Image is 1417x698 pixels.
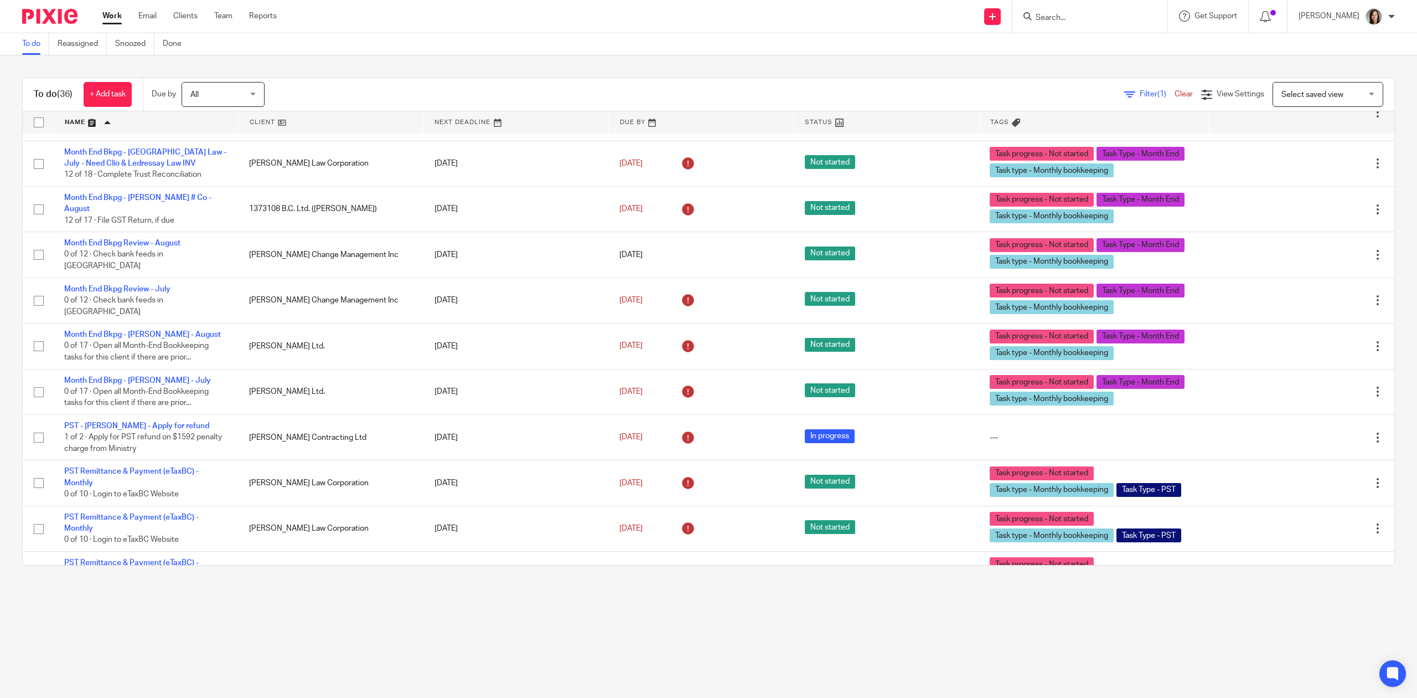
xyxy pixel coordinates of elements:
[990,432,1198,443] div: ---
[990,346,1114,360] span: Task type - Monthly bookkeeping
[64,422,209,430] a: PST - [PERSON_NAME] - Apply for refund
[990,255,1114,269] span: Task type - Monthly bookkeeping
[619,388,643,396] span: [DATE]
[423,369,608,414] td: [DATE]
[423,415,608,460] td: [DATE]
[1097,330,1185,343] span: Task Type - Month End
[238,232,423,278] td: [PERSON_NAME] Change Management Inc
[1097,238,1185,252] span: Task Type - Month End
[58,33,107,55] a: Reassigned
[1097,375,1185,389] span: Task Type - Month End
[1140,90,1175,98] span: Filter
[64,217,174,224] span: 12 of 17 · File GST Return, if due
[1281,91,1343,99] span: Select saved view
[64,296,163,316] span: 0 of 12 · Check bank feeds in [GEOGRAPHIC_DATA]
[619,160,643,167] span: [DATE]
[990,483,1114,497] span: Task type - Monthly bookkeeping
[805,155,855,169] span: Not started
[238,415,423,460] td: [PERSON_NAME] Contracting Ltd
[805,383,855,397] span: Not started
[423,232,608,278] td: [DATE]
[805,247,855,260] span: Not started
[64,239,180,247] a: Month End Bkpg Review - August
[173,11,198,22] a: Clients
[1035,13,1134,23] input: Search
[238,551,423,597] td: [PERSON_NAME] Island Sea Kayaking Inc.
[1194,12,1237,20] span: Get Support
[805,201,855,215] span: Not started
[990,300,1114,314] span: Task type - Monthly bookkeeping
[423,506,608,551] td: [DATE]
[619,525,643,532] span: [DATE]
[238,324,423,369] td: [PERSON_NAME] Ltd.
[249,11,277,22] a: Reports
[238,278,423,323] td: [PERSON_NAME] Change Management Inc
[64,377,211,384] a: Month End Bkpg - [PERSON_NAME] - July
[619,342,643,350] span: [DATE]
[64,148,226,167] a: Month End Bkpg - [GEOGRAPHIC_DATA] Law - July - Need Clio & Ledressay Law INV
[1299,11,1359,22] p: [PERSON_NAME]
[64,285,170,293] a: Month End Bkpg Review - July
[619,296,643,304] span: [DATE]
[64,342,209,362] span: 0 of 17 · Open all Month-End Bookkeeping tasks for this client if there are prior...
[238,460,423,506] td: [PERSON_NAME] Law Corporation
[1116,483,1181,497] span: Task Type - PST
[163,33,190,55] a: Done
[102,11,122,22] a: Work
[64,434,222,453] span: 1 of 2 · Apply for PST refund on $1592 penalty charge from Ministry
[619,434,643,442] span: [DATE]
[115,33,154,55] a: Snoozed
[1217,90,1264,98] span: View Settings
[1097,193,1185,207] span: Task Type - Month End
[990,119,1009,125] span: Tags
[423,278,608,323] td: [DATE]
[1097,147,1185,161] span: Task Type - Month End
[990,392,1114,406] span: Task type - Monthly bookkeeping
[64,468,199,486] a: PST Remittance & Payment (eTaxBC) - Monthly
[805,429,855,443] span: In progress
[57,90,73,99] span: (36)
[64,388,209,407] span: 0 of 17 · Open all Month-End Bookkeeping tasks for this client if there are prior...
[22,9,77,24] img: Pixie
[990,238,1094,252] span: Task progress - Not started
[990,163,1114,177] span: Task type - Monthly bookkeeping
[238,141,423,186] td: [PERSON_NAME] Law Corporation
[805,475,855,489] span: Not started
[190,91,199,99] span: All
[214,11,232,22] a: Team
[805,520,855,534] span: Not started
[805,338,855,352] span: Not started
[1365,8,1383,25] img: Danielle%20photo.jpg
[805,292,855,306] span: Not started
[152,89,176,100] p: Due by
[990,528,1114,542] span: Task type - Monthly bookkeeping
[619,479,643,487] span: [DATE]
[64,514,199,532] a: PST Remittance & Payment (eTaxBC) - Monthly
[238,186,423,232] td: 1373108 B.C. Ltd. ([PERSON_NAME])
[990,557,1094,571] span: Task progress - Not started
[1097,284,1185,297] span: Task Type - Month End
[990,330,1094,343] span: Task progress - Not started
[990,193,1094,207] span: Task progress - Not started
[34,89,73,100] h1: To do
[22,33,49,55] a: To do
[619,205,643,213] span: [DATE]
[64,171,201,179] span: 12 of 18 · Complete Trust Reconciliation
[238,506,423,551] td: [PERSON_NAME] Law Corporation
[990,284,1094,297] span: Task progress - Not started
[423,324,608,369] td: [DATE]
[1175,90,1193,98] a: Clear
[1157,90,1166,98] span: (1)
[64,490,179,498] span: 0 of 10 · Login to eTaxBC Website
[990,512,1094,526] span: Task progress - Not started
[990,209,1114,223] span: Task type - Monthly bookkeeping
[238,369,423,414] td: [PERSON_NAME] Ltd.
[84,82,132,107] a: + Add task
[619,251,643,259] span: [DATE]
[990,375,1094,389] span: Task progress - Not started
[423,551,608,597] td: [DATE]
[64,536,179,544] span: 0 of 10 · Login to eTaxBC Website
[990,466,1094,480] span: Task progress - Not started
[64,331,221,338] a: Month End Bkpg - [PERSON_NAME] - August
[1116,528,1181,542] span: Task Type - PST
